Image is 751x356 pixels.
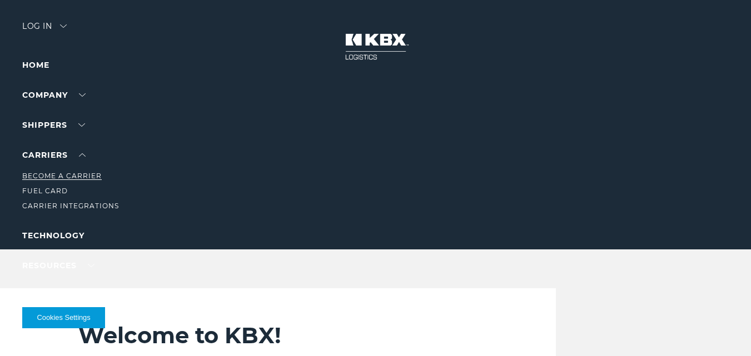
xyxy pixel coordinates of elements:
a: RESOURCES [22,260,95,270]
a: Technology [22,230,84,240]
div: Log in [22,22,67,38]
a: Carriers [22,150,86,160]
button: Cookies Settings [22,307,105,328]
h2: Welcome to KBX! [78,322,484,349]
a: Become a Carrier [22,172,102,180]
a: Fuel Card [22,187,68,195]
a: Company [22,90,86,100]
a: Home [22,60,49,70]
img: kbx logo [334,22,417,71]
img: arrow [60,24,67,28]
a: Carrier Integrations [22,202,119,210]
a: SHIPPERS [22,120,85,130]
